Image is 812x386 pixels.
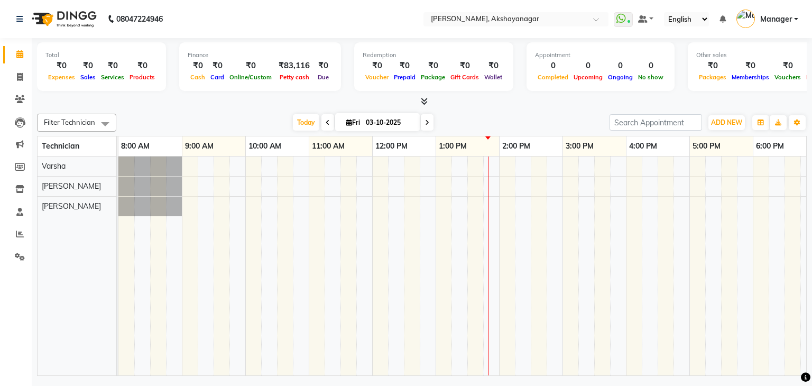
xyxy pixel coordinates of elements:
[418,60,448,72] div: ₹0
[309,139,347,154] a: 11:00 AM
[772,60,804,72] div: ₹0
[78,73,98,81] span: Sales
[314,60,333,72] div: ₹0
[45,60,78,72] div: ₹0
[42,141,79,151] span: Technician
[772,73,804,81] span: Vouchers
[500,139,533,154] a: 2:00 PM
[98,73,127,81] span: Services
[571,73,605,81] span: Upcoming
[635,60,666,72] div: 0
[227,73,274,81] span: Online/Custom
[208,60,227,72] div: ₹0
[563,139,596,154] a: 3:00 PM
[44,118,95,126] span: Filter Technician
[760,14,792,25] span: Manager
[729,73,772,81] span: Memberships
[182,139,216,154] a: 9:00 AM
[571,60,605,72] div: 0
[363,51,505,60] div: Redemption
[736,10,755,28] img: Manager
[127,73,158,81] span: Products
[696,73,729,81] span: Packages
[42,161,66,171] span: Varsha
[45,51,158,60] div: Total
[208,73,227,81] span: Card
[391,73,418,81] span: Prepaid
[42,181,101,191] span: [PERSON_NAME]
[753,139,787,154] a: 6:00 PM
[42,201,101,211] span: [PERSON_NAME]
[188,60,208,72] div: ₹0
[696,60,729,72] div: ₹0
[605,73,635,81] span: Ongoing
[708,115,745,130] button: ADD NEW
[391,60,418,72] div: ₹0
[535,60,571,72] div: 0
[418,73,448,81] span: Package
[448,60,482,72] div: ₹0
[535,51,666,60] div: Appointment
[45,73,78,81] span: Expenses
[610,114,702,131] input: Search Appointment
[690,139,723,154] a: 5:00 PM
[363,60,391,72] div: ₹0
[605,60,635,72] div: 0
[635,73,666,81] span: No show
[188,51,333,60] div: Finance
[711,118,742,126] span: ADD NEW
[315,73,331,81] span: Due
[293,114,319,131] span: Today
[27,4,99,34] img: logo
[78,60,98,72] div: ₹0
[363,115,416,131] input: 2025-10-03
[116,4,163,34] b: 08047224946
[448,73,482,81] span: Gift Cards
[482,73,505,81] span: Wallet
[118,139,152,154] a: 8:00 AM
[344,118,363,126] span: Fri
[246,139,284,154] a: 10:00 AM
[535,73,571,81] span: Completed
[277,73,312,81] span: Petty cash
[482,60,505,72] div: ₹0
[188,73,208,81] span: Cash
[729,60,772,72] div: ₹0
[373,139,410,154] a: 12:00 PM
[98,60,127,72] div: ₹0
[436,139,469,154] a: 1:00 PM
[127,60,158,72] div: ₹0
[626,139,660,154] a: 4:00 PM
[274,60,314,72] div: ₹83,116
[363,73,391,81] span: Voucher
[227,60,274,72] div: ₹0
